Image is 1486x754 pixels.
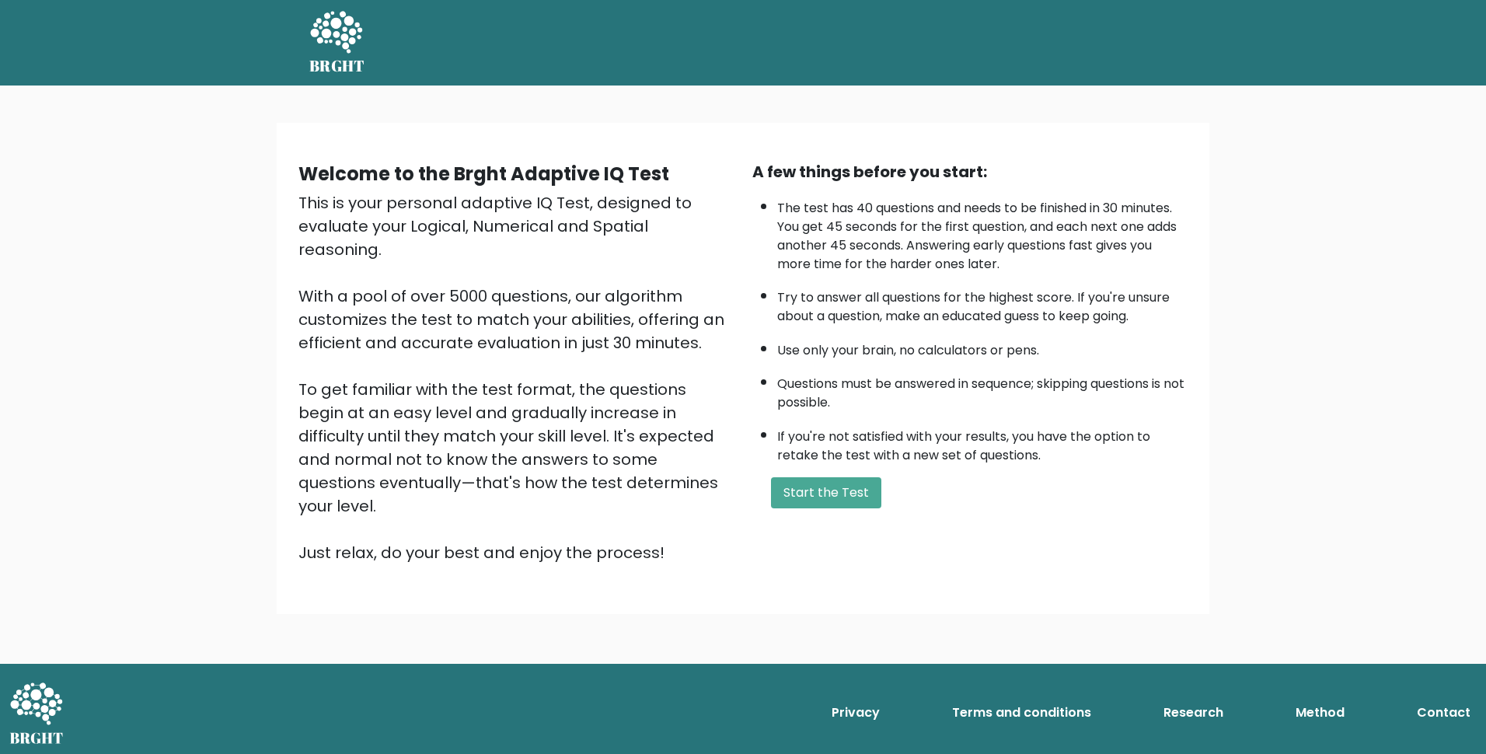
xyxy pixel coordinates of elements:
div: This is your personal adaptive IQ Test, designed to evaluate your Logical, Numerical and Spatial ... [298,191,734,564]
a: Contact [1411,697,1477,728]
li: Try to answer all questions for the highest score. If you're unsure about a question, make an edu... [777,281,1188,326]
li: Questions must be answered in sequence; skipping questions is not possible. [777,367,1188,412]
button: Start the Test [771,477,881,508]
li: Use only your brain, no calculators or pens. [777,333,1188,360]
div: A few things before you start: [752,160,1188,183]
li: The test has 40 questions and needs to be finished in 30 minutes. You get 45 seconds for the firs... [777,191,1188,274]
a: BRGHT [309,6,365,79]
a: Research [1157,697,1230,728]
a: Terms and conditions [946,697,1097,728]
li: If you're not satisfied with your results, you have the option to retake the test with a new set ... [777,420,1188,465]
b: Welcome to the Brght Adaptive IQ Test [298,161,669,187]
a: Method [1289,697,1351,728]
a: Privacy [825,697,886,728]
h5: BRGHT [309,57,365,75]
